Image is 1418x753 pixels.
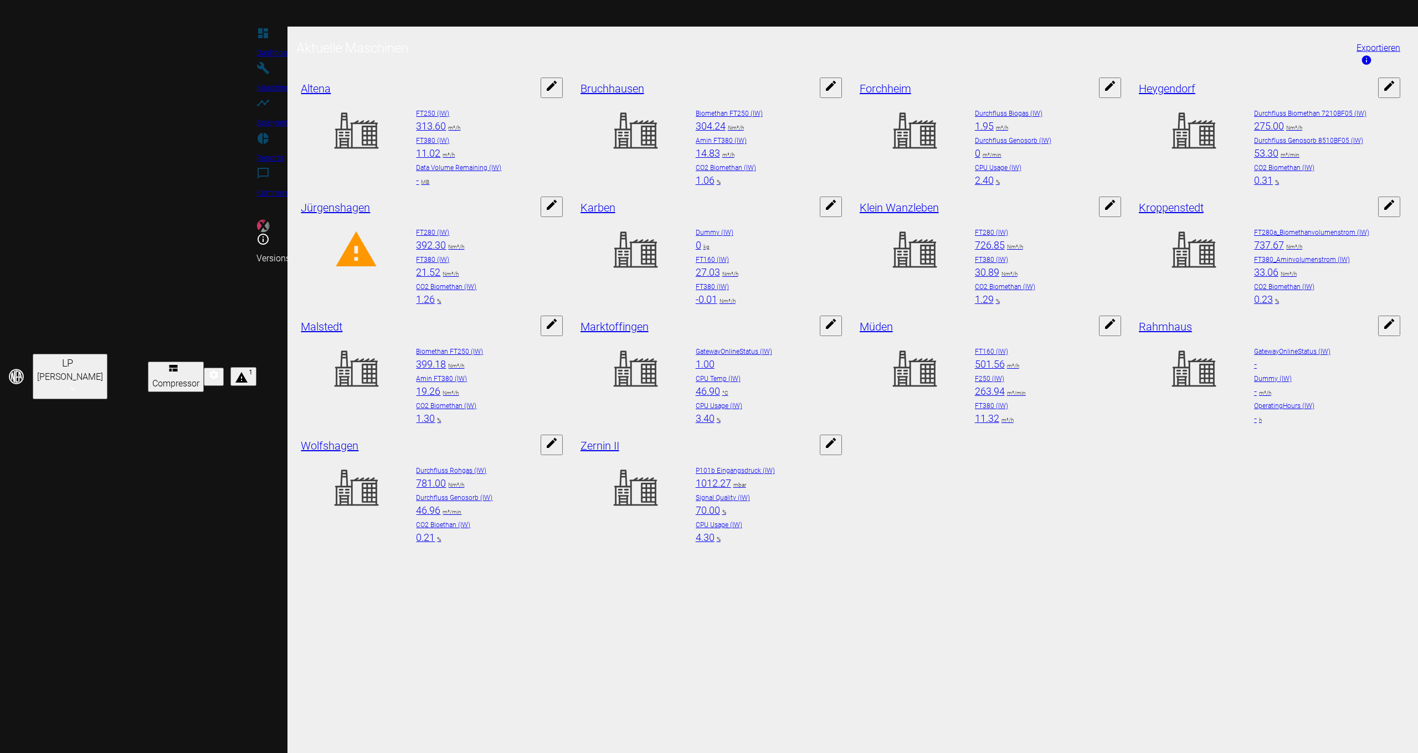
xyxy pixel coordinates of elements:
[296,40,1409,58] h1: Aktuelle Maschinen
[1254,385,1257,397] span: -
[249,369,252,384] span: 1
[1254,137,1363,145] span: Durchfluss Genosorb 8510BF05 (IW)
[230,367,256,386] button: displayAlerts
[999,417,1014,423] span: m³/h
[446,482,464,488] span: Nm³/h
[975,375,1004,383] span: F250 (IW)
[696,110,763,117] span: Biomethan FT250 (IW)
[416,532,435,543] span: 0.21
[975,283,1035,291] span: CO2 Biomethan (IW)
[1361,54,1372,65] svg: Jetzt mit HF Export
[696,229,733,236] span: Dummy (IW)
[1139,201,1204,214] span: Kroppenstedt
[999,271,1018,277] span: Nm³/h
[696,504,720,516] span: 70.00
[435,417,441,423] span: %
[1278,152,1299,158] span: m³/min
[541,78,563,98] button: edit machine
[416,283,476,291] span: CO2 Biomethan (IW)
[717,298,736,304] span: Nm³/h
[720,152,734,158] span: m³/h
[975,412,999,424] span: 11.32
[416,164,501,172] span: Data Volume Remaining (IW)
[994,125,1008,131] span: m³/h
[301,439,358,452] span: Wolfshagen
[416,137,449,145] span: FT380 (IW)
[696,174,715,186] span: 1.06
[446,244,464,250] span: Nm³/h
[416,494,492,502] span: Durchfluss Genosorb (IW)
[1254,239,1284,251] span: 737.67
[301,201,370,214] span: Jürgenshagen
[720,390,728,396] span: °C
[1257,417,1262,423] span: h
[416,375,467,383] span: Amin FT380 (IW)
[696,358,715,370] span: 1.00
[1254,110,1366,117] span: Durchfluss Biomethan 7210BF05 (IW)
[301,320,342,333] span: Malstedt
[1378,78,1400,98] button: edit machine
[1284,244,1302,250] span: Nm³/h
[580,439,619,452] span: Zernin II
[416,266,440,278] span: 21.52
[1254,147,1278,159] span: 53.30
[975,358,1005,370] span: 501.56
[1278,271,1297,277] span: Nm³/h
[301,82,331,95] span: Altena
[720,271,738,277] span: Nm³/h
[860,201,939,214] span: Klein Wanzleben
[416,358,446,370] span: 399.18
[1099,78,1121,98] button: edit machine
[715,536,721,542] span: %
[580,82,644,95] span: Bruchhausen
[1254,375,1292,383] span: Dummy (IW)
[416,402,476,410] span: CO2 Biomethan (IW)
[1254,412,1257,424] span: -
[416,385,440,397] span: 19.26
[696,164,756,172] span: CO2 Biomethan (IW)
[416,239,446,251] span: 392.30
[820,197,842,217] button: edit machine
[696,283,729,291] span: FT380 (IW)
[1005,363,1019,369] span: m³/h
[726,125,744,131] span: Nm³/h
[820,435,842,455] button: edit machine
[1254,120,1284,132] span: 275.00
[1254,256,1350,264] span: FT380_Aminvolumenstrom (IW)
[1254,174,1273,186] span: 0.31
[696,467,775,475] span: P101b Eingangsdruck (IW)
[416,467,486,475] span: Durchfluss Rohgas (IW)
[416,174,419,186] span: -
[820,316,842,336] button: edit machine
[1254,402,1314,410] span: OperatingHours (IW)
[696,521,742,529] span: CPU Usage (IW)
[1273,298,1279,304] span: %
[440,271,459,277] span: Nm³/h
[1005,390,1026,396] span: m³/min
[696,348,772,355] span: GatewayOnlineStatus (IW)
[696,256,729,264] span: FT160 (IW)
[1378,197,1400,217] button: edit machine
[980,152,1001,158] span: m³/min
[1257,390,1271,396] span: m³/h
[975,385,1005,397] span: 263.94
[1139,82,1195,95] span: Heygendorf
[1005,244,1023,250] span: Nm³/h
[1254,266,1278,278] span: 33.06
[975,293,994,305] span: 1.29
[715,179,721,185] span: %
[8,369,25,384] img: logo
[696,412,715,424] span: 3.40
[1254,283,1314,291] span: CO2 Biomethan (IW)
[696,137,747,145] span: Amin FT380 (IW)
[1099,197,1121,217] button: edit machine
[416,120,446,132] span: 313.60
[541,316,563,336] button: edit machine
[975,147,980,159] span: 0
[416,504,440,516] span: 46.96
[36,355,99,370] div: LP
[416,477,446,489] span: 781.00
[696,375,741,383] span: CPU Temp (IW)
[975,402,1008,410] span: FT380 (IW)
[994,179,1000,185] span: %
